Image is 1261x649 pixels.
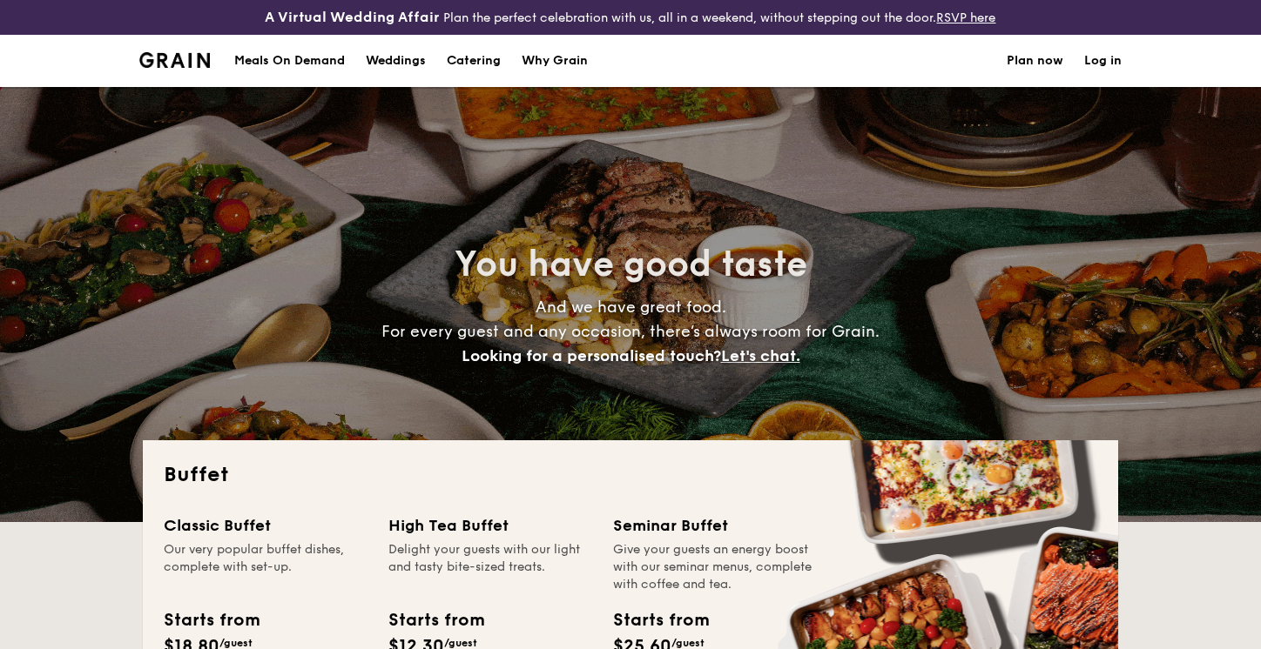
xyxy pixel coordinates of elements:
span: And we have great food. For every guest and any occasion, there’s always room for Grain. [381,298,880,365]
div: Delight your guests with our light and tasty bite-sized treats. [388,541,592,593]
div: High Tea Buffet [388,513,592,538]
span: /guest [671,637,705,649]
a: Why Grain [511,35,598,87]
div: Seminar Buffet [613,513,817,538]
a: Log in [1084,35,1122,87]
h1: Catering [447,35,501,87]
div: Weddings [366,35,426,87]
h2: Buffet [164,461,1097,489]
div: Our very popular buffet dishes, complete with set-up. [164,541,368,593]
a: Logotype [139,52,210,68]
div: Give your guests an energy boost with our seminar menus, complete with coffee and tea. [613,541,817,593]
div: Starts from [613,607,708,633]
div: Classic Buffet [164,513,368,538]
div: Plan the perfect celebration with us, all in a weekend, without stepping out the door. [210,7,1050,28]
span: Looking for a personalised touch? [462,346,721,365]
span: /guest [444,637,477,649]
div: Starts from [164,607,259,633]
a: Meals On Demand [224,35,355,87]
a: Weddings [355,35,436,87]
span: Let's chat. [721,346,800,365]
img: Grain [139,52,210,68]
a: Catering [436,35,511,87]
a: Plan now [1007,35,1063,87]
h4: A Virtual Wedding Affair [265,7,440,28]
div: Starts from [388,607,483,633]
div: Meals On Demand [234,35,345,87]
div: Why Grain [522,35,588,87]
span: /guest [219,637,253,649]
a: RSVP here [936,10,995,25]
span: You have good taste [455,244,807,285]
